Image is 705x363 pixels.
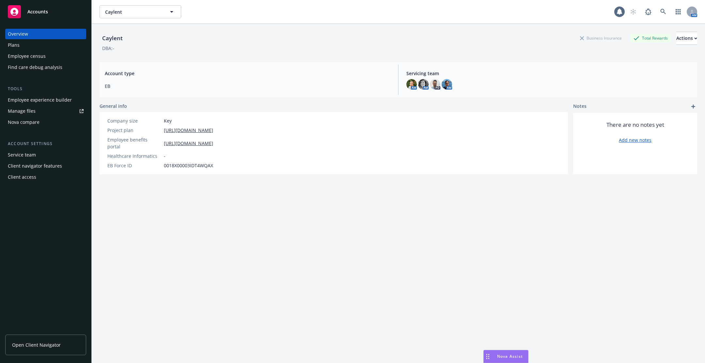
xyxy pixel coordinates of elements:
a: Manage files [5,106,86,116]
a: Search [657,5,670,18]
div: Tools [5,86,86,92]
div: Find care debug analysis [8,62,62,73]
a: Find care debug analysis [5,62,86,73]
a: Switch app [672,5,685,18]
span: General info [100,103,127,109]
a: Overview [5,29,86,39]
div: Service team [8,150,36,160]
div: DBA: - [102,45,114,52]
div: Business Insurance [577,34,625,42]
div: Manage files [8,106,36,116]
a: Plans [5,40,86,50]
div: Healthcare Informatics [107,153,161,159]
a: Add new notes [619,137,651,143]
a: Employee experience builder [5,95,86,105]
div: EB Force ID [107,162,161,169]
div: Company size [107,117,161,124]
span: - [164,153,165,159]
img: photo [442,79,452,90]
span: Open Client Navigator [12,341,61,348]
div: Drag to move [484,350,492,363]
span: Notes [573,103,587,110]
div: Nova compare [8,117,39,127]
a: Service team [5,150,86,160]
a: Start snowing [627,5,640,18]
div: Employee benefits portal [107,136,161,150]
a: Client navigator features [5,161,86,171]
img: photo [418,79,429,90]
span: Servicing team [406,70,692,77]
div: Client access [8,172,36,182]
a: [URL][DOMAIN_NAME] [164,127,213,134]
button: Actions [676,32,697,45]
img: photo [406,79,417,90]
a: Accounts [5,3,86,21]
span: Nova Assist [497,354,523,359]
div: Employee census [8,51,46,61]
a: Client access [5,172,86,182]
button: Nova Assist [483,350,528,363]
div: Client navigator features [8,161,62,171]
div: Project plan [107,127,161,134]
span: 0018X00003IDT4WQAX [164,162,213,169]
div: Plans [8,40,20,50]
div: Caylent [100,34,125,42]
a: Employee census [5,51,86,61]
a: add [689,103,697,110]
span: Accounts [27,9,48,14]
a: [URL][DOMAIN_NAME] [164,140,213,147]
span: Account type [105,70,390,77]
div: Account settings [5,140,86,147]
div: Employee experience builder [8,95,72,105]
span: Caylent [105,8,162,15]
div: Total Rewards [630,34,671,42]
div: Actions [676,32,697,44]
a: Report a Bug [642,5,655,18]
button: Caylent [100,5,181,18]
img: photo [430,79,440,90]
span: Key [164,117,172,124]
span: EB [105,83,390,90]
a: Nova compare [5,117,86,127]
div: Overview [8,29,28,39]
span: There are no notes yet [606,121,664,129]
